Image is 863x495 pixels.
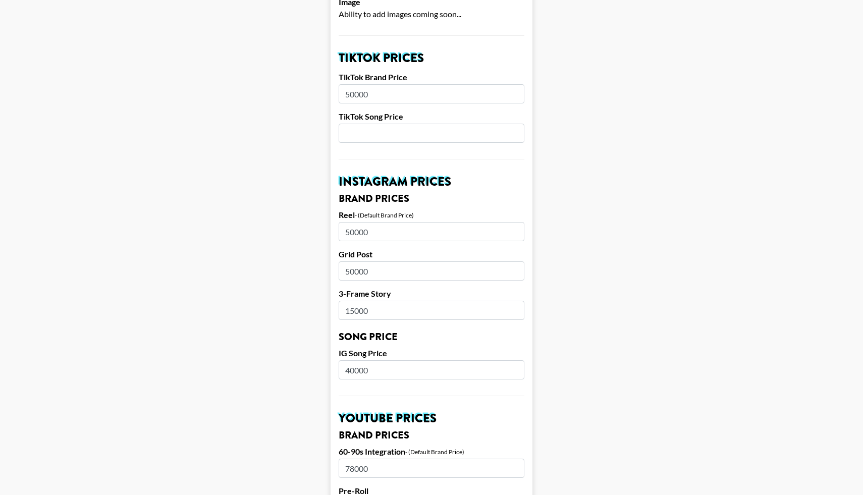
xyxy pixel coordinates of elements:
label: Grid Post [339,249,524,259]
h3: Brand Prices [339,194,524,204]
span: Ability to add images coming soon... [339,9,461,19]
div: - (Default Brand Price) [405,448,464,456]
label: Reel [339,210,355,220]
label: 60-90s Integration [339,447,405,457]
div: - (Default Brand Price) [355,211,414,219]
h2: TikTok Prices [339,52,524,64]
label: 3-Frame Story [339,289,524,299]
label: TikTok Brand Price [339,72,524,82]
h2: Instagram Prices [339,176,524,188]
h2: YouTube Prices [339,412,524,424]
h3: Song Price [339,332,524,342]
label: IG Song Price [339,348,524,358]
h3: Brand Prices [339,430,524,441]
label: TikTok Song Price [339,112,524,122]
